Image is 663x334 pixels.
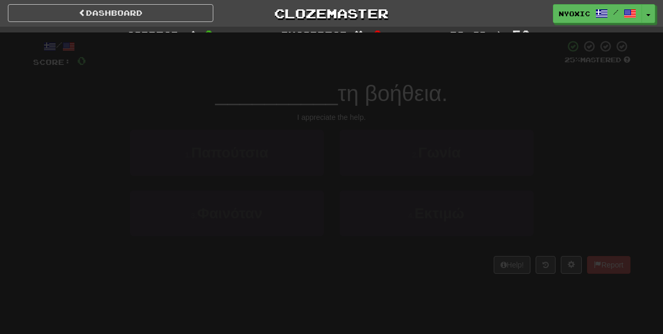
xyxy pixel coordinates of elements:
span: 0 [373,28,382,40]
span: τη βοήθεια. [338,81,448,106]
small: 3 . [191,211,197,220]
button: Report [587,256,630,274]
span: 0 [77,54,86,67]
span: __________ [215,81,338,106]
span: 50 [513,28,530,40]
span: Παπούτσια [191,144,268,161]
button: 1.Παπούτσια [130,130,324,175]
span: : [186,30,197,39]
a: Dashboard [8,4,213,22]
span: Incorrect [281,29,347,40]
button: 3.Φαινόταν [130,191,324,236]
small: 2 . [412,151,418,159]
span: : [354,30,366,39]
span: Correct [127,29,178,40]
div: Mastered [564,55,631,65]
small: 4 . [408,211,415,220]
span: To go [450,29,486,40]
button: Help! [494,256,531,274]
div: / [33,40,86,53]
span: / [613,8,618,16]
button: 4.Εκτιμώ [340,191,534,236]
span: 0 [204,28,213,40]
span: Φαινόταν [197,205,262,221]
a: Clozemaster [229,4,434,23]
span: Nyoxic [559,9,590,18]
span: Εκτιμώ [415,205,464,221]
button: 2.Γωνία [340,130,534,175]
div: I appreciate the help. [33,112,631,123]
small: 1 . [185,151,191,159]
span: 25 % [564,55,580,64]
span: Γωνία [418,144,461,161]
a: Nyoxic / [553,4,642,23]
span: Score: [33,58,71,66]
span: : [494,30,505,39]
button: Round history (alt+y) [536,256,556,274]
